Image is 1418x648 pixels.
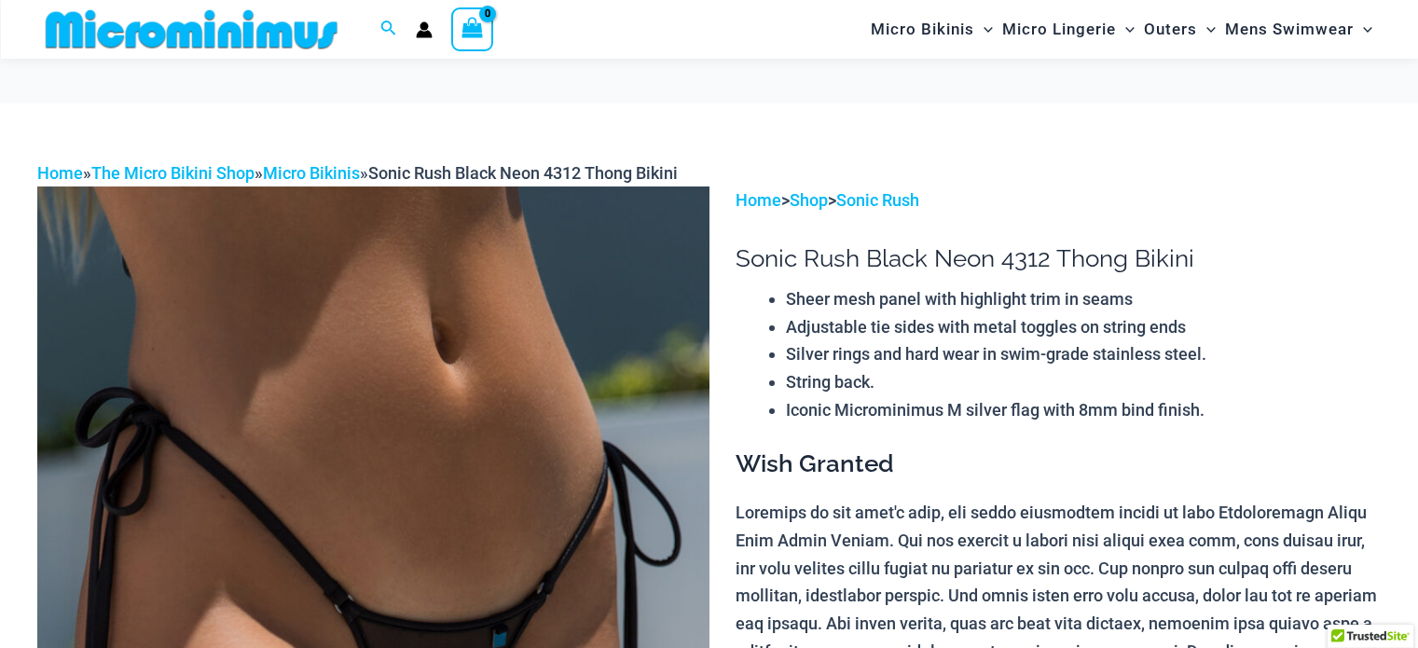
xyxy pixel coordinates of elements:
span: Menu Toggle [1354,6,1372,53]
h1: Sonic Rush Black Neon 4312 Thong Bikini [736,244,1381,273]
span: Sonic Rush Black Neon 4312 Thong Bikini [368,163,678,183]
img: MM SHOP LOGO FLAT [38,8,345,50]
span: Outers [1144,6,1197,53]
a: Home [736,190,781,210]
span: Menu Toggle [974,6,993,53]
a: View Shopping Cart, empty [451,7,494,50]
a: Micro BikinisMenu ToggleMenu Toggle [866,6,998,53]
a: Sonic Rush [836,190,919,210]
h3: Wish Granted [736,448,1381,480]
li: Adjustable tie sides with metal toggles on string ends [786,313,1381,341]
li: Iconic Microminimus M silver flag with 8mm bind finish. [786,396,1381,424]
a: Search icon link [380,18,397,41]
a: Account icon link [416,21,433,38]
li: Sheer mesh panel with highlight trim in seams [786,285,1381,313]
li: Silver rings and hard wear in swim-grade stainless steel. [786,340,1381,368]
span: Micro Bikinis [871,6,974,53]
a: Micro LingerieMenu ToggleMenu Toggle [998,6,1139,53]
a: Mens SwimwearMenu ToggleMenu Toggle [1220,6,1377,53]
a: OutersMenu ToggleMenu Toggle [1139,6,1220,53]
a: Micro Bikinis [263,163,360,183]
span: Menu Toggle [1116,6,1135,53]
a: Home [37,163,83,183]
span: » » » [37,163,678,183]
span: Mens Swimwear [1225,6,1354,53]
a: Shop [790,190,828,210]
span: Micro Lingerie [1002,6,1116,53]
li: String back. [786,368,1381,396]
nav: Site Navigation [863,3,1381,56]
p: > > [736,186,1381,214]
a: The Micro Bikini Shop [91,163,255,183]
span: Menu Toggle [1197,6,1216,53]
